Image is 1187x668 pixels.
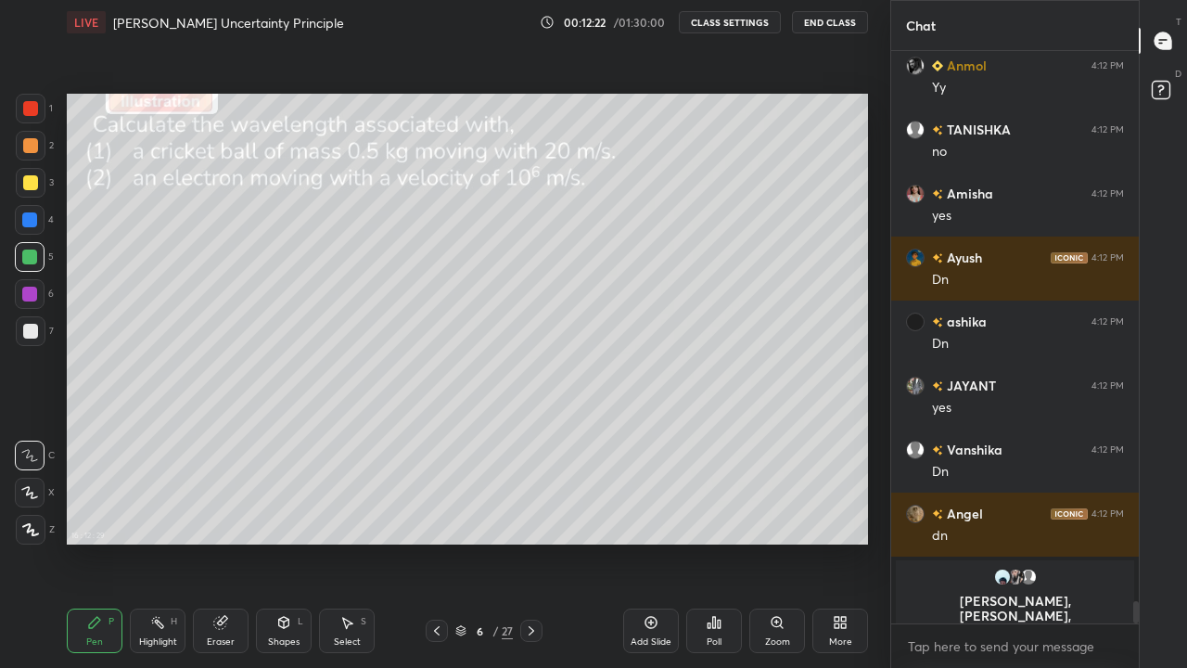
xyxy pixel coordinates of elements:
[932,527,1124,546] div: dn
[15,205,54,235] div: 4
[1091,252,1124,263] div: 4:12 PM
[1051,252,1088,263] img: iconic-dark.1390631f.png
[470,625,489,636] div: 6
[906,505,925,523] img: 6b8d6dd90f0e4cbeb8aa2e9487338ac0.jpg
[932,317,943,328] img: no-rating-badge.077c3623.svg
[943,56,987,75] h6: Anmol
[932,60,943,71] img: Learner_Badge_beginner_1_8b307cf2a0.svg
[906,121,925,139] img: default.png
[906,249,925,267] img: b6ef292dfbbd4a828844cb67d338be28.jpg
[932,143,1124,161] div: no
[943,120,1011,139] h6: TANISHKA
[1019,568,1038,586] img: default.png
[1091,60,1124,71] div: 4:12 PM
[1091,508,1124,520] div: 4:12 PM
[932,335,1124,353] div: Dn
[16,94,53,123] div: 1
[932,125,943,135] img: no-rating-badge.077c3623.svg
[15,478,55,507] div: X
[502,623,513,639] div: 27
[361,617,366,626] div: S
[993,568,1012,586] img: ddbebe1f8ca74cc99e209c762e19bac2.69019878_3
[707,637,721,647] div: Poll
[108,617,114,626] div: P
[792,11,868,33] button: End Class
[16,316,54,346] div: 7
[906,57,925,75] img: f3c95100579f4192a2c6417b329493bd.jpg
[906,185,925,203] img: 6409203eaf8d4918824fbe99e2f259c0.jpg
[1091,444,1124,456] div: 4:12 PM
[15,279,54,309] div: 6
[906,377,925,395] img: 0410f91b3de04484a80a4f7e1516c75d.jpg
[171,617,177,626] div: H
[932,207,1124,225] div: yes
[829,637,852,647] div: More
[943,504,983,523] h6: Angel
[943,440,1002,459] h6: Vanshika
[1091,124,1124,135] div: 4:12 PM
[932,79,1124,97] div: Yy
[943,248,982,267] h6: Ayush
[113,14,344,32] h4: [PERSON_NAME] Uncertainty Principle
[1091,188,1124,199] div: 4:12 PM
[492,625,498,636] div: /
[1051,508,1088,520] img: iconic-dark.1390631f.png
[1091,380,1124,392] div: 4:12 PM
[932,463,1124,482] div: Dn
[943,312,987,331] h6: ashika
[679,11,781,33] button: CLASS SETTINGS
[891,51,1139,623] div: grid
[906,313,925,331] img: 3e93dc06adbc48018e451248d2cc051f.png
[1091,316,1124,328] div: 4:12 PM
[16,131,54,161] div: 2
[765,637,790,647] div: Zoom
[67,11,106,33] div: LIVE
[15,441,55,470] div: C
[907,594,1123,638] p: [PERSON_NAME], [PERSON_NAME], [PERSON_NAME]
[932,253,943,263] img: no-rating-badge.077c3623.svg
[334,637,361,647] div: Select
[932,271,1124,289] div: Dn
[1052,622,1088,639] span: joined
[268,637,300,647] div: Shapes
[943,184,993,203] h6: Amisha
[932,189,943,199] img: no-rating-badge.077c3623.svg
[298,617,303,626] div: L
[86,637,103,647] div: Pen
[631,637,671,647] div: Add Slide
[932,445,943,456] img: no-rating-badge.077c3623.svg
[943,376,996,395] h6: JAYANT
[1006,568,1025,586] img: f40444592ff04e73b665092c7478741c.jpg
[891,1,951,50] p: Chat
[207,637,235,647] div: Eraser
[932,381,943,392] img: no-rating-badge.077c3623.svg
[932,399,1124,417] div: yes
[906,441,925,459] img: default.png
[139,637,177,647] div: Highlight
[1176,15,1181,29] p: T
[16,168,54,198] div: 3
[15,242,54,272] div: 5
[1175,67,1181,81] p: D
[16,515,55,545] div: Z
[932,509,943,520] img: no-rating-badge.077c3623.svg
